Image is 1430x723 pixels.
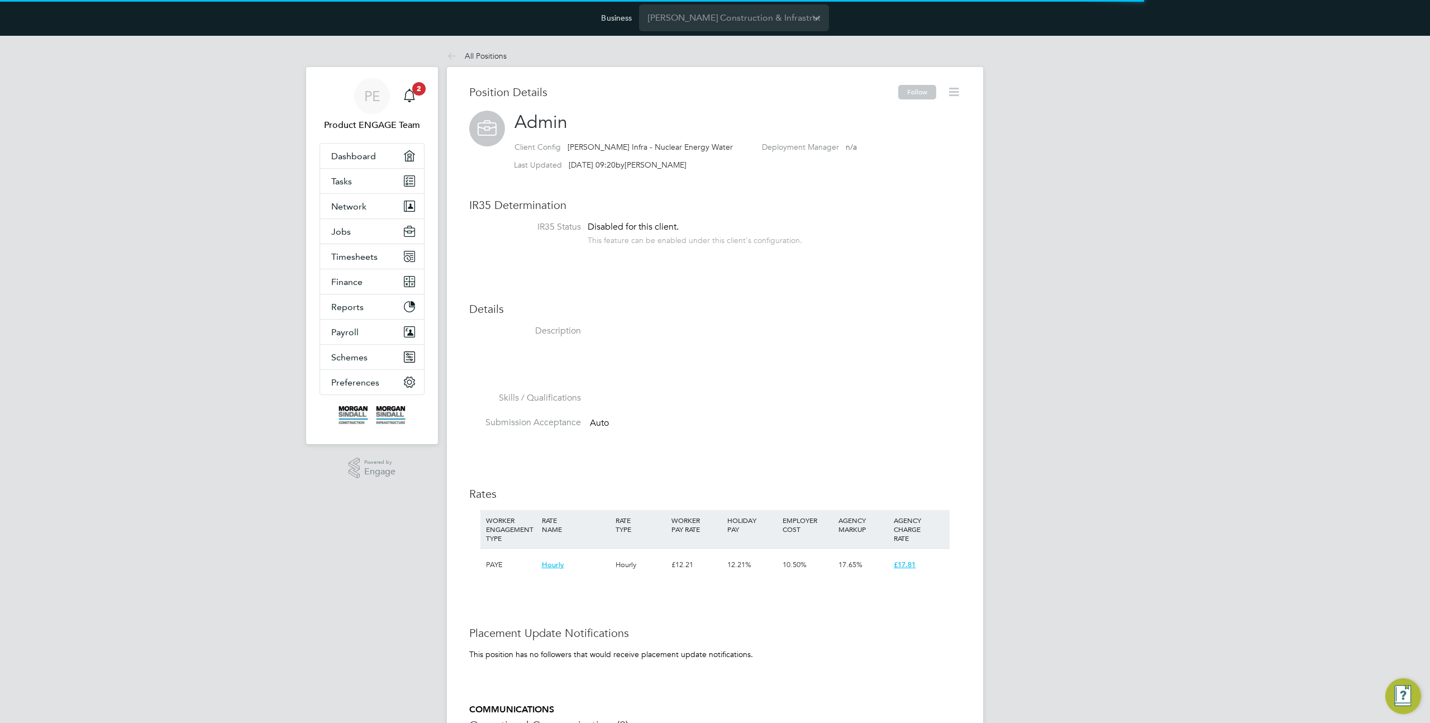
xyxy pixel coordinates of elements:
span: Disabled for this client. [588,221,679,232]
span: Preferences [331,377,379,388]
label: Submission Acceptance [469,417,581,429]
label: Last Updated [514,160,562,170]
div: WORKER ENGAGEMENT TYPE [483,510,539,548]
span: Engage [364,467,395,477]
div: EMPLOYER COST [780,510,836,539]
span: Payroll [331,327,359,337]
h3: Rates [469,487,961,501]
a: All Positions [447,51,507,61]
span: Timesheets [331,251,378,262]
span: Finance [331,277,363,287]
div: RATE TYPE [613,510,669,539]
span: [PERSON_NAME] [625,160,687,170]
img: morgansindall-logo-retina.png [339,406,406,424]
h3: Details [469,302,961,316]
button: Engage Resource Center [1385,678,1421,714]
div: PAYE [483,549,539,581]
span: n/a [846,142,857,152]
div: RATE NAME [539,510,613,539]
a: Dashboard [320,144,424,168]
span: [PERSON_NAME] Infra - Nuclear Energy Water [568,142,733,152]
label: Skills / Qualifications [469,392,581,404]
span: Product ENGAGE Team [320,118,425,132]
span: Powered by [364,458,395,467]
a: 2 [398,78,421,114]
button: Schemes [320,345,424,369]
h5: COMMUNICATIONS [469,704,961,716]
div: AGENCY MARKUP [836,510,892,539]
button: Follow [898,85,936,99]
span: Jobs [331,226,351,237]
span: 10.50% [783,560,807,569]
div: This position has no followers that would receive placement update notifications. [469,649,961,659]
a: PEProduct ENGAGE Team [320,78,425,132]
div: HOLIDAY PAY [724,510,780,539]
button: Payroll [320,320,424,344]
button: Timesheets [320,244,424,269]
h3: Placement Update Notifications [469,626,961,640]
button: Finance [320,269,424,294]
span: Reports [331,302,364,312]
label: Deployment Manager [762,142,839,152]
span: Admin [514,111,568,133]
label: IR35 Status [469,221,581,233]
button: Jobs [320,219,424,244]
span: 17.65% [838,560,862,569]
button: Preferences [320,370,424,394]
span: £17.81 [894,560,916,569]
label: Client Config [514,142,561,152]
button: Network [320,194,424,218]
a: Go to home page [320,406,425,424]
span: Tasks [331,176,352,187]
span: 2 [412,82,426,96]
label: Business [601,13,632,23]
span: Auto [590,418,609,429]
button: Reports [320,294,424,319]
span: PE [364,89,380,103]
h3: Position Details [469,85,898,99]
div: by [514,160,687,170]
div: £12.21 [669,549,724,581]
a: Tasks [320,169,424,193]
span: 12.21% [727,560,751,569]
div: AGENCY CHARGE RATE [891,510,947,548]
div: This feature can be enabled under this client's configuration. [588,232,802,245]
nav: Main navigation [306,67,438,444]
div: Hourly [613,549,669,581]
label: Description [469,325,581,337]
span: Dashboard [331,151,376,161]
a: Powered byEngage [349,458,396,479]
span: Hourly [542,560,564,569]
h3: IR35 Determination [469,198,961,212]
div: WORKER PAY RATE [669,510,724,539]
span: Schemes [331,352,368,363]
span: Network [331,201,366,212]
span: [DATE] 09:20 [569,160,616,170]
